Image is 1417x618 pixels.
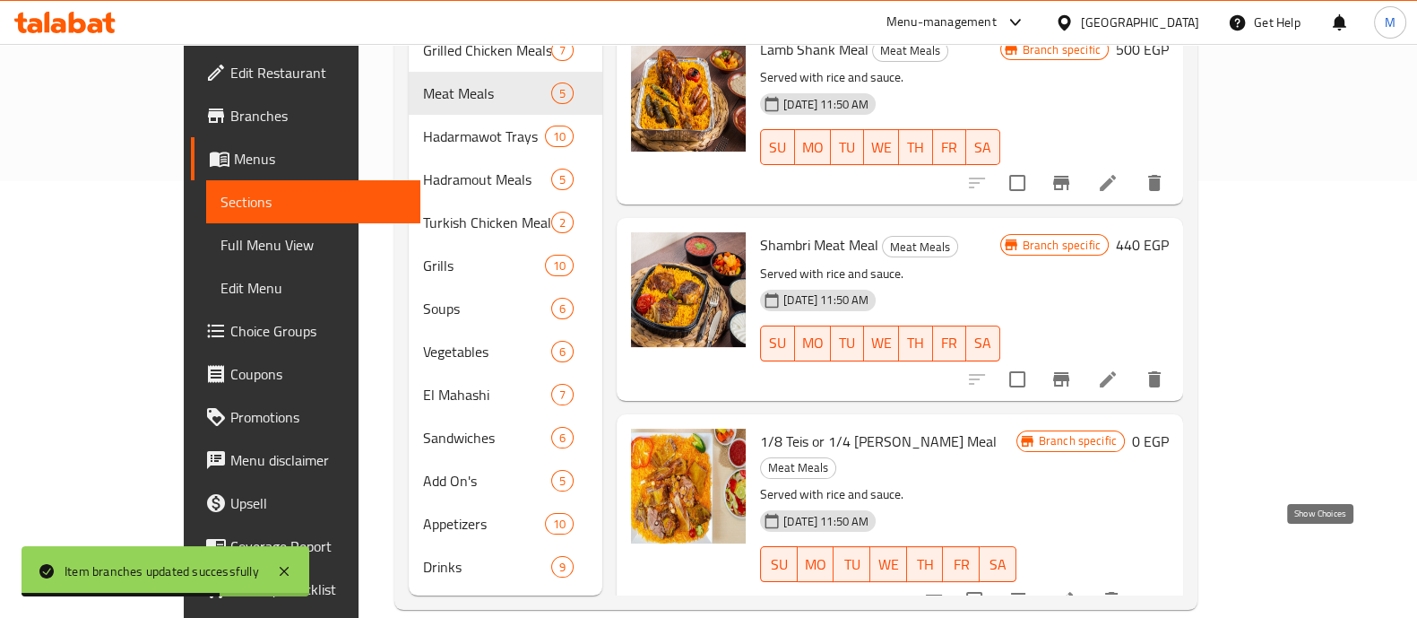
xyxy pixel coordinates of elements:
span: MO [802,330,824,356]
span: Drinks [423,556,551,578]
button: FR [933,326,967,361]
span: WE [877,552,900,578]
span: Coupons [230,363,406,385]
span: 6 [552,430,573,447]
a: Coverage Report [191,525,420,568]
span: Select to update [998,361,1036,398]
span: Hadarmawot Trays [423,126,545,147]
div: Grilled Chicken Meals7 [409,29,602,72]
a: Choice Groups [191,309,420,353]
button: SU [760,129,794,165]
span: Grocery Checklist [230,579,406,600]
h6: 500 EGP [1116,37,1169,62]
span: Menu disclaimer [230,449,406,471]
span: SU [768,552,791,578]
button: WE [870,546,907,582]
span: 1/8 Teis or 1/4 [PERSON_NAME] Meal [760,428,997,455]
p: Served with rice and sauce. [760,263,1000,285]
span: TU [838,330,858,356]
button: MO [795,326,831,361]
span: Appetizers [423,513,545,535]
span: 6 [552,300,573,318]
a: Edit menu item [1054,589,1076,611]
button: delete [1133,358,1176,401]
span: Upsell [230,492,406,514]
button: WE [864,129,899,165]
span: M [1385,13,1395,32]
div: Vegetables6 [409,330,602,373]
button: TU [831,326,865,361]
a: Menus [191,137,420,180]
div: items [551,341,574,362]
div: items [545,126,574,147]
button: TU [831,129,865,165]
span: SU [768,135,787,161]
div: Drinks9 [409,545,602,588]
span: Full Menu View [220,234,406,256]
span: TH [914,552,937,578]
img: Shambri Meat Meal [631,232,746,347]
button: SA [966,129,1000,165]
span: TU [838,135,858,161]
a: Branches [191,94,420,137]
span: TU [841,552,863,578]
span: Turkish Chicken Meals [423,212,551,233]
div: Meat Meals [882,236,958,257]
div: Add On's5 [409,459,602,502]
div: Appetizers10 [409,502,602,545]
span: Grilled Chicken Meals [423,39,551,61]
span: Meat Meals [883,237,957,257]
span: Branch specific [1015,41,1108,58]
a: Edit Restaurant [191,51,420,94]
span: 5 [552,473,573,490]
div: Meat Meals [872,40,948,62]
div: Grills10 [409,244,602,287]
span: FR [940,330,960,356]
span: Grills [423,255,545,276]
button: SA [966,326,1000,361]
button: SU [760,546,798,582]
span: TH [906,135,926,161]
span: 7 [552,387,573,404]
span: [DATE] 11:50 AM [776,96,876,113]
div: items [551,427,574,448]
span: Shambri Meat Meal [760,231,878,258]
h6: 440 EGP [1116,232,1169,257]
span: Soups [423,298,551,319]
div: Meat Meals [423,83,551,104]
div: Soups6 [409,287,602,330]
button: Branch-specific-item [1040,161,1083,205]
span: 7 [552,42,573,59]
span: Sandwiches [423,427,551,448]
a: Menu disclaimer [191,439,420,482]
span: Sections [220,191,406,213]
a: Edit menu item [1097,172,1119,194]
div: Meat Meals [760,457,836,479]
img: Lamb Shank Meal [631,37,746,152]
span: 10 [546,257,573,274]
button: MO [798,546,834,582]
div: Menu-management [886,12,997,33]
div: El Mahashi7 [409,373,602,416]
button: SA [980,546,1016,582]
a: Edit Menu [206,266,420,309]
span: Branch specific [1032,432,1124,449]
button: FR [943,546,980,582]
span: Lamb Shank Meal [760,36,868,63]
span: WE [871,330,892,356]
div: items [551,556,574,578]
div: Hadramout Meals5 [409,158,602,201]
div: items [545,513,574,535]
div: Hadarmawot Trays10 [409,115,602,158]
span: Edit Restaurant [230,62,406,83]
span: Add On's [423,470,551,492]
div: items [551,470,574,492]
button: Branch-specific-item [1040,358,1083,401]
button: TH [899,326,933,361]
span: [DATE] 11:50 AM [776,513,876,530]
span: El Mahashi [423,384,551,405]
